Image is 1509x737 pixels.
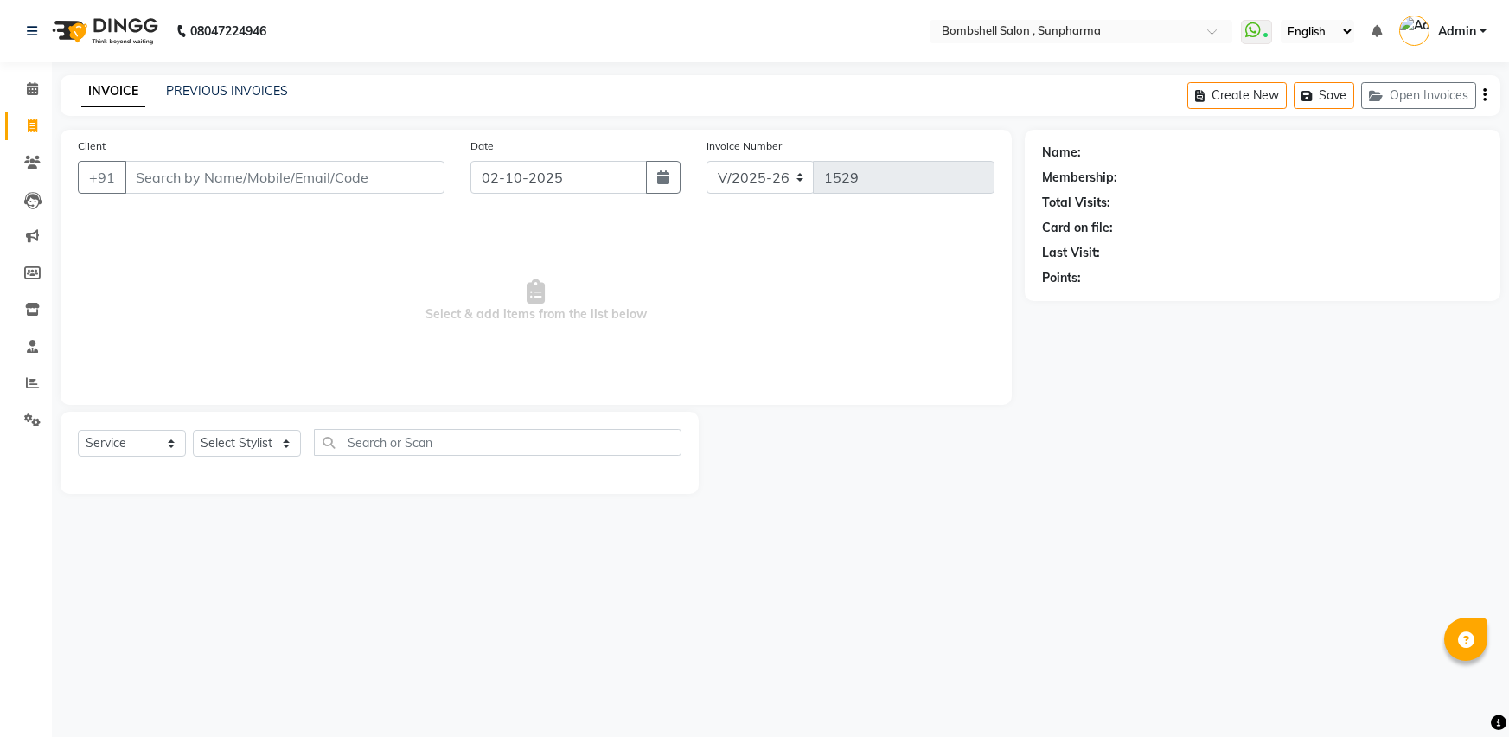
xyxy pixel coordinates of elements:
img: Admin [1399,16,1429,46]
input: Search by Name/Mobile/Email/Code [125,161,444,194]
span: Select & add items from the list below [78,215,994,388]
span: Admin [1438,22,1476,41]
b: 08047224946 [190,7,266,55]
div: Points: [1042,269,1081,287]
label: Client [78,138,106,154]
button: +91 [78,161,126,194]
input: Search or Scan [314,429,681,456]
div: Total Visits: [1042,194,1110,212]
button: Save [1294,82,1354,109]
button: Open Invoices [1361,82,1476,109]
img: logo [44,7,163,55]
div: Membership: [1042,169,1117,187]
label: Date [470,138,494,154]
label: Invoice Number [707,138,782,154]
a: INVOICE [81,76,145,107]
div: Last Visit: [1042,244,1100,262]
button: Create New [1187,82,1287,109]
iframe: chat widget [1436,668,1492,720]
div: Card on file: [1042,219,1113,237]
a: PREVIOUS INVOICES [166,83,288,99]
div: Name: [1042,144,1081,162]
